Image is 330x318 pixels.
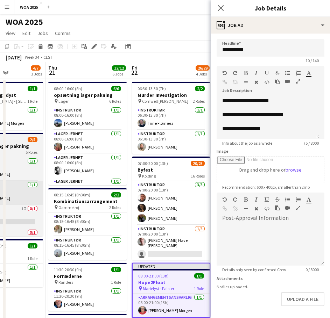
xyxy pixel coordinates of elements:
span: 1 Role [27,99,37,104]
span: Marielyst - Falster [143,286,174,291]
app-job-card: 11:30-20:30 (9h)1/1Forræderne Randers1 RoleInstruktør1/111:30-20:30 (9h)[PERSON_NAME] [48,263,127,311]
span: 06:30-13:30 (7h) [138,86,166,91]
button: Text Color [306,70,311,76]
span: View [6,30,15,36]
span: 1 Role [194,286,204,291]
span: 08:00-21:00 (13h) [138,273,169,279]
span: 07:00-20:00 (13h) [138,161,168,166]
span: 5 Roles [26,150,37,155]
button: Clear Formatting [254,206,259,211]
app-job-card: 08:15-16:45 (8h30m)2/2Kombinationsarrangement Gammelrøj2 RolesInstruktør1/108:15-16:45 (8h30m)[PE... [48,188,127,260]
div: Job Ad [211,17,330,34]
button: Insert video [285,205,290,211]
app-card-role: Instruktør3/307:00-20:00 (13h)[PERSON_NAME][PERSON_NAME][PERSON_NAME] [132,181,210,225]
button: HTML Code [264,79,269,85]
button: Bold [243,70,248,76]
span: Lager [58,99,69,104]
span: Recommendation: 600 x 400px, smaller than 2mb [217,185,315,190]
button: HTML Code [264,206,269,211]
button: Redo [233,197,238,202]
button: Paste as plain text [275,205,280,211]
span: Info about the job as a whole [217,140,278,146]
div: Updated [133,263,210,269]
button: Horizontal Line [243,206,248,211]
button: Fullscreen [296,79,301,84]
button: Strikethrough [275,70,280,76]
span: 75 / 8000 [298,140,324,146]
button: Ordered List [296,70,301,76]
h1: WOA 2025 [6,17,43,27]
span: 2 Roles [109,205,121,210]
app-card-role: Lager Jernet1/108:00-16:00 (8h) [48,178,127,201]
button: Upload a file [281,292,324,306]
span: 2/2 [195,86,205,91]
button: Unordered List [285,197,290,202]
div: No files uploaded. [217,284,324,289]
h3: Byfest [132,167,210,173]
span: Jobs [37,30,48,36]
h3: Job Details [211,3,330,13]
span: 20/23 [191,161,205,166]
div: 3 Jobs [31,71,42,77]
app-card-role: Lager Jernet1/108:00-16:00 (8h)[PERSON_NAME] [48,130,127,154]
button: Insert video [285,79,290,84]
app-job-card: 06:30-13:30 (7h)2/2Murder Investigation Comwell [PERSON_NAME]2 RolesInstruktør1/106:30-13:30 (7h)... [132,82,210,154]
span: 2/5 [28,137,37,142]
button: Italic [254,197,259,202]
span: 1/1 [28,86,37,91]
span: Fri [132,65,138,71]
button: Ordered List [296,197,301,202]
div: 4 Jobs [196,71,209,77]
span: 2/2 [111,192,121,197]
span: 6 Roles [109,99,121,104]
app-job-card: 07:00-20:00 (13h)20/23Byfest Kolding16 RolesInstruktør3/307:00-20:00 (13h)[PERSON_NAME][PERSON_NA... [132,157,210,260]
span: Thu [48,65,57,71]
app-card-role: Arrangementsansvarlig1/108:00-21:00 (13h)[PERSON_NAME] Morgen [133,294,210,317]
span: 1/1 [111,267,121,272]
span: 22 [131,68,138,77]
app-card-role: Lager Jernet1/108:00-16:00 (8h)[PERSON_NAME] [48,154,127,178]
app-job-card: Updated08:00-21:00 (13h)1/1Hope2Float Marielyst - Falster1 RoleArrangementsansvarlig1/108:00-21:0... [132,263,210,318]
span: 1/1 [194,273,204,279]
a: Edit [20,29,33,38]
h3: Murder Investigation [132,92,210,98]
span: Details only seen by confirmed Crew [217,267,292,272]
a: Comms [52,29,73,38]
app-card-role: Instruktør1/108:00-16:00 (8h)[PERSON_NAME] [48,106,127,130]
span: 1/1 [28,243,37,248]
h3: Forræderne [48,273,127,279]
button: Horizontal Line [243,79,248,85]
div: 6 Jobs [112,71,126,77]
app-card-role: Instruktør1/108:15-16:45 (8h30m)[PERSON_NAME] [48,236,127,260]
span: 0 / 8000 [300,267,324,272]
button: WOA 2025 [14,0,44,14]
span: Edit [22,30,30,36]
span: 12/12 [112,65,126,71]
span: 4/7 [31,65,41,71]
app-card-role: Instruktør1/108:15-16:45 (8h30m)[PERSON_NAME] [48,212,127,236]
span: 2 Roles [193,99,205,104]
button: Paste as plain text [275,79,280,84]
span: 1 Role [27,256,37,261]
span: 21 [47,68,57,77]
app-card-role: Instruktør1/111:30-20:30 (9h)[PERSON_NAME] [48,287,127,311]
button: Undo [222,197,227,202]
button: Redo [233,70,238,76]
div: 08:00-16:00 (8h)6/6opsætning lager pakning Lager6 RolesInstruktør1/108:00-16:00 (8h)[PERSON_NAME]... [48,82,127,185]
h3: Hope2Float [133,279,210,286]
h3: Kombinationsarrangement [48,198,127,204]
app-card-role: Instruktør1/307:00-20:00 (13h)[PERSON_NAME] Have [PERSON_NAME] [132,225,210,271]
a: Jobs [35,29,51,38]
button: Underline [264,70,269,76]
span: Randers [58,280,73,285]
span: 10 / 140 [300,58,324,63]
button: Fullscreen [296,205,301,211]
button: Underline [264,197,269,202]
div: [DATE] [6,54,22,61]
button: Undo [222,70,227,76]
